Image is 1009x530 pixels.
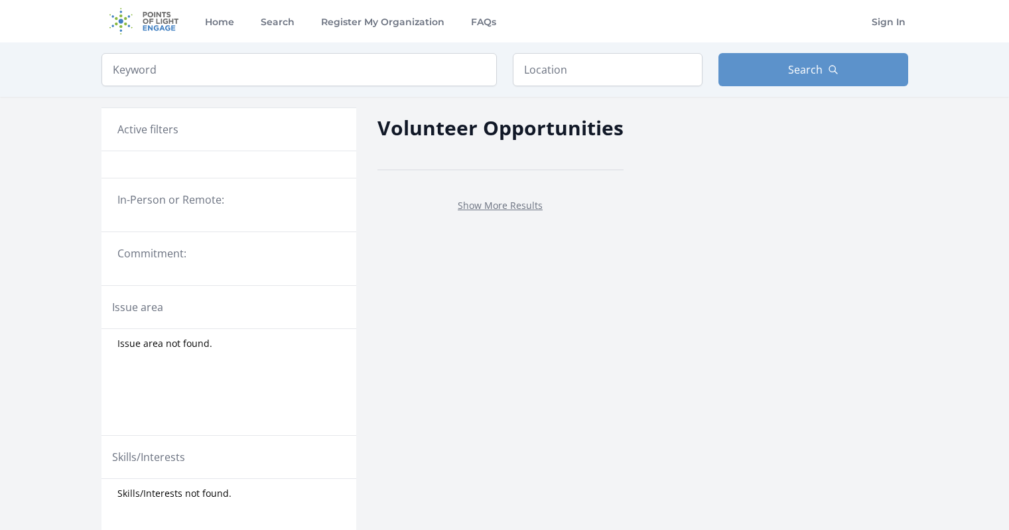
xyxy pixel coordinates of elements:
[117,192,340,208] legend: In-Person or Remote:
[117,337,212,350] span: Issue area not found.
[112,299,163,315] legend: Issue area
[101,53,497,86] input: Keyword
[513,53,703,86] input: Location
[718,53,908,86] button: Search
[377,113,624,143] h2: Volunteer Opportunities
[458,199,543,212] a: Show More Results
[117,245,340,261] legend: Commitment:
[112,449,185,465] legend: Skills/Interests
[117,487,232,500] span: Skills/Interests not found.
[117,121,178,137] h3: Active filters
[788,62,823,78] span: Search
